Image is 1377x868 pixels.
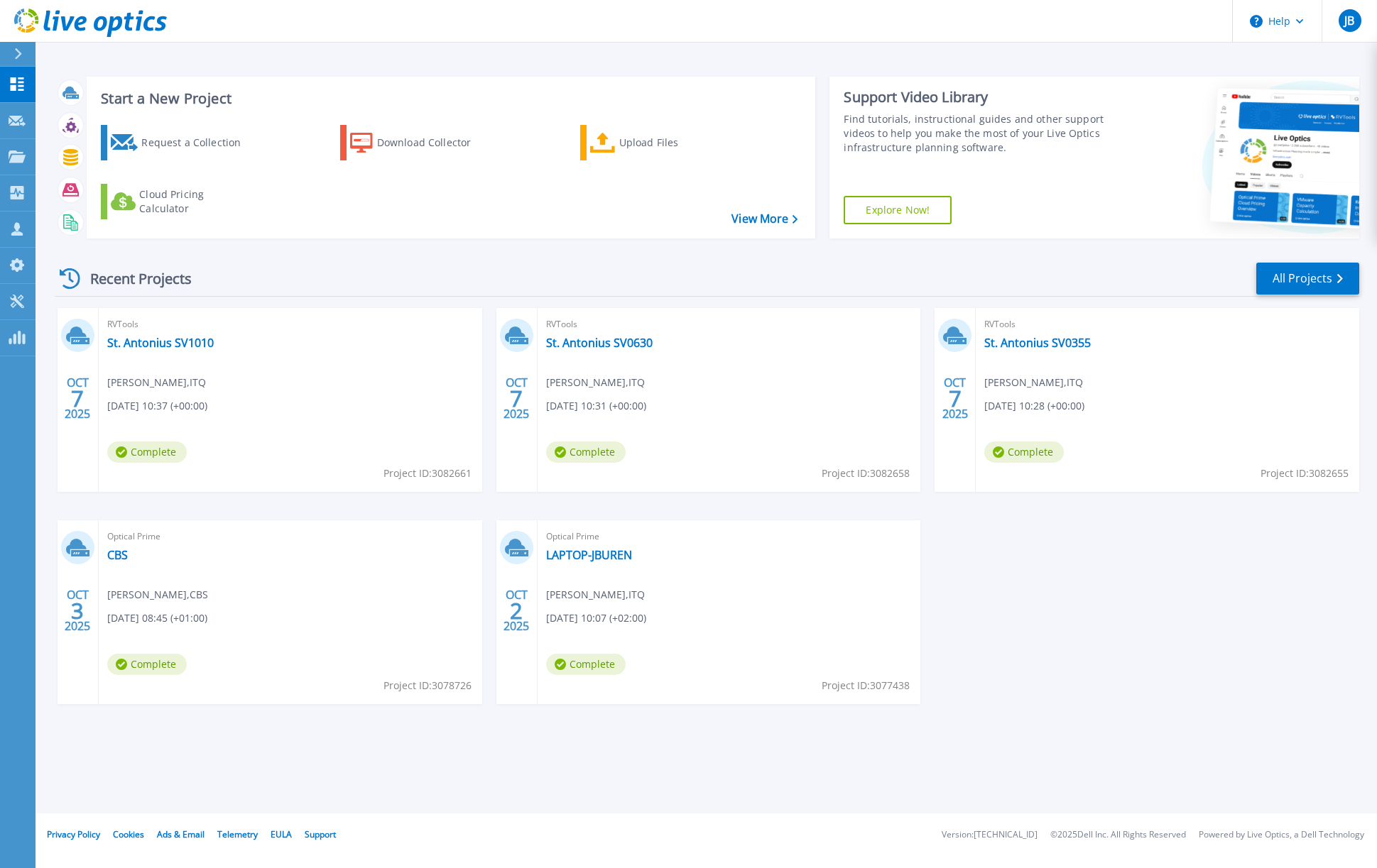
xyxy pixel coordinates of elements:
div: Cloud Pricing Calculator [139,187,253,216]
div: Request a Collection [141,128,255,157]
li: Version: [TECHNICAL_ID] [942,830,1038,840]
span: 7 [71,392,84,405]
span: Complete [107,654,187,675]
span: JB [1344,15,1354,26]
div: Upload Files [619,128,733,157]
li: Powered by Live Optics, a Dell Technology [1199,830,1364,840]
span: RVTools [107,317,474,332]
span: Complete [107,441,187,463]
span: [PERSON_NAME] , ITQ [546,375,645,390]
span: [PERSON_NAME] , ITQ [546,587,645,603]
span: 7 [949,392,962,405]
span: Project ID: 3078726 [383,678,472,693]
a: LAPTOP-JBUREN [546,548,632,562]
a: Cookies [113,828,144,840]
a: All Projects [1256,263,1359,295]
span: 3 [71,605,84,617]
span: RVTools [546,317,913,332]
span: Optical Prime [107,529,474,544]
div: Find tutorials, instructional guides and other support videos to help you make the most of your L... [844,112,1114,155]
span: Project ID: 3077438 [822,678,910,693]
span: Complete [546,441,626,463]
li: © 2025 Dell Inc. All Rights Reserved [1050,830,1186,840]
span: [DATE] 10:37 (+00:00) [107,398,207,414]
span: RVTools [984,317,1351,332]
a: Ads & Email [157,828,205,840]
span: [DATE] 10:31 (+00:00) [546,398,646,414]
h3: Start a New Project [101,91,798,106]
div: OCT 2025 [503,373,530,424]
span: Project ID: 3082661 [383,466,472,481]
a: Telemetry [217,828,258,840]
span: [PERSON_NAME] , CBS [107,587,208,603]
span: 7 [510,392,523,405]
span: Optical Prime [546,529,913,544]
a: St. Antonius SV0630 [546,336,653,350]
a: Download Collector [340,125,499,160]
span: Project ID: 3082658 [822,466,910,481]
a: Support [305,828,336,840]
div: OCT 2025 [64,373,91,424]
div: OCT 2025 [503,585,530,637]
a: Explore Now! [844,196,952,224]
div: OCT 2025 [942,373,969,424]
a: Privacy Policy [47,828,100,840]
a: CBS [107,548,128,562]
div: Download Collector [377,128,491,157]
div: Support Video Library [844,88,1114,106]
span: [PERSON_NAME] , ITQ [107,375,206,390]
span: [DATE] 08:45 (+01:00) [107,610,207,626]
span: 2 [510,605,523,617]
span: [DATE] 10:28 (+00:00) [984,398,1084,414]
span: Complete [546,654,626,675]
div: Recent Projects [55,261,211,296]
a: St. Antonius SV1010 [107,336,214,350]
span: [PERSON_NAME] , ITQ [984,375,1083,390]
a: Request a Collection [101,125,259,160]
a: View More [731,212,798,226]
a: St. Antonius SV0355 [984,336,1091,350]
div: OCT 2025 [64,585,91,637]
a: EULA [271,828,292,840]
span: [DATE] 10:07 (+02:00) [546,610,646,626]
span: Project ID: 3082655 [1261,466,1349,481]
a: Cloud Pricing Calculator [101,184,259,219]
a: Upload Files [580,125,739,160]
span: Complete [984,441,1064,463]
